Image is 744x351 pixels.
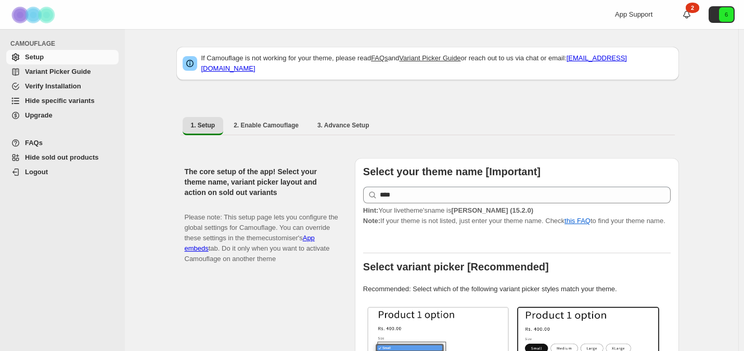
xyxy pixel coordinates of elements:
span: Setup [25,53,44,61]
strong: Hint: [363,206,379,214]
a: Hide sold out products [6,150,119,165]
a: this FAQ [565,217,591,225]
span: Variant Picker Guide [25,68,91,75]
span: 1. Setup [191,121,215,129]
span: Upgrade [25,111,53,119]
b: Select your theme name [Important] [363,166,541,177]
span: CAMOUFLAGE [10,40,120,48]
b: Select variant picker [Recommended] [363,261,549,272]
a: Verify Installation [6,79,119,94]
h2: The core setup of the app! Select your theme name, variant picker layout and action on sold out v... [185,166,338,198]
span: App Support [615,10,652,18]
a: Hide specific variants [6,94,119,108]
span: Hide specific variants [25,97,95,105]
span: Hide sold out products [25,153,99,161]
img: Camouflage [8,1,60,29]
span: Verify Installation [25,82,81,90]
strong: Note: [363,217,380,225]
button: Avatar with initials 6 [709,6,735,23]
a: Upgrade [6,108,119,123]
a: Variant Picker Guide [6,64,119,79]
text: 6 [725,11,728,18]
p: If your theme is not listed, just enter your theme name. Check to find your theme name. [363,205,671,226]
p: Recommended: Select which of the following variant picker styles match your theme. [363,284,671,294]
div: 2 [686,3,699,13]
span: 3. Advance Setup [317,121,369,129]
a: FAQs [6,136,119,150]
span: FAQs [25,139,43,147]
span: 2. Enable Camouflage [234,121,299,129]
span: Logout [25,168,48,176]
a: Setup [6,50,119,64]
p: If Camouflage is not working for your theme, please read and or reach out to us via chat or email: [201,53,673,74]
span: Avatar with initials 6 [719,7,734,22]
a: 2 [682,9,692,20]
a: Variant Picker Guide [399,54,460,62]
p: Please note: This setup page lets you configure the global settings for Camouflage. You can overr... [185,202,338,264]
span: Your live theme's name is [363,206,533,214]
a: FAQs [371,54,388,62]
strong: [PERSON_NAME] (15.2.0) [451,206,533,214]
a: Logout [6,165,119,179]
